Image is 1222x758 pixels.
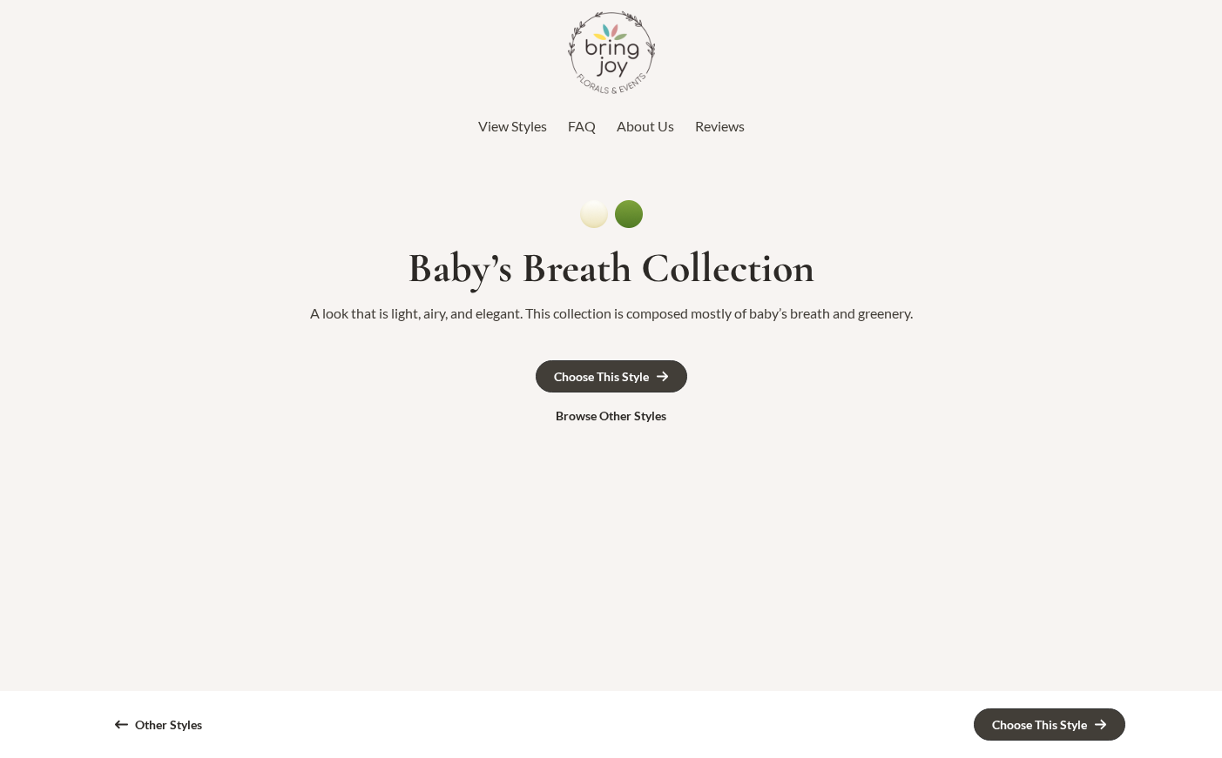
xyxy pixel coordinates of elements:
a: Choose This Style [974,708,1125,741]
div: Browse Other Styles [556,410,666,422]
a: Other Styles [98,709,219,740]
nav: Top Header Menu [89,113,1134,139]
span: FAQ [568,117,596,134]
div: Choose This Style [992,719,1087,731]
div: Choose This Style [554,371,649,383]
a: Reviews [695,113,745,139]
a: Choose This Style [536,360,687,392]
a: About Us [617,113,674,139]
div: Other Styles [135,719,202,731]
span: About Us [617,117,674,134]
a: View Styles [478,113,547,139]
span: Reviews [695,117,745,134]
a: FAQ [568,113,596,139]
span: View Styles [478,117,547,134]
a: Browse Other Styles [538,401,684,431]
